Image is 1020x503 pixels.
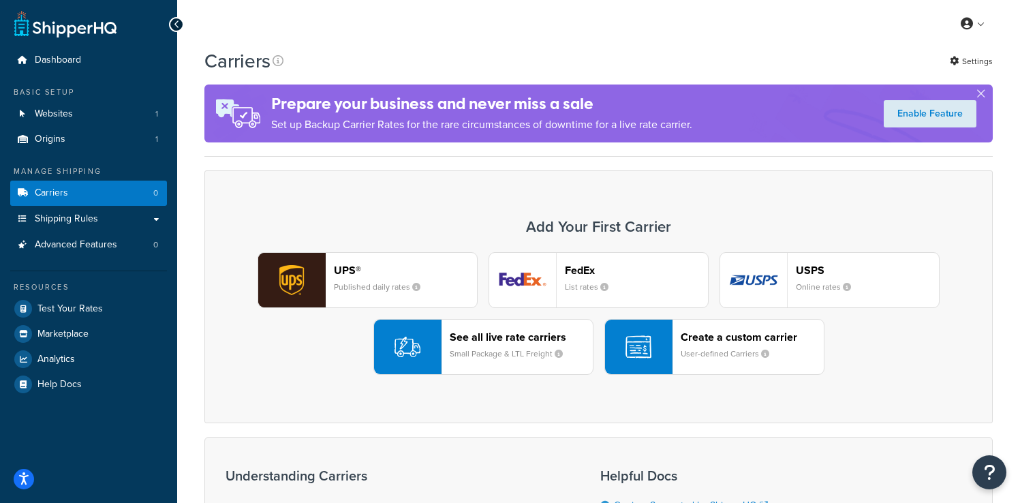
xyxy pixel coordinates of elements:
[796,264,939,277] header: USPS
[37,354,75,365] span: Analytics
[35,108,73,120] span: Websites
[10,181,167,206] li: Carriers
[10,102,167,127] li: Websites
[450,331,593,344] header: See all live rate carriers
[10,347,167,371] a: Analytics
[10,296,167,321] a: Test Your Rates
[373,319,593,375] button: See all live rate carriersSmall Package & LTL Freight
[681,348,780,360] small: User-defined Carriers
[37,329,89,340] span: Marketplace
[10,232,167,258] li: Advanced Features
[604,319,824,375] button: Create a custom carrierUser-defined Carriers
[10,87,167,98] div: Basic Setup
[35,213,98,225] span: Shipping Rules
[258,252,478,308] button: ups logoUPS®Published daily rates
[37,379,82,391] span: Help Docs
[10,232,167,258] a: Advanced Features 0
[950,52,993,71] a: Settings
[153,187,158,199] span: 0
[600,468,778,483] h3: Helpful Docs
[35,239,117,251] span: Advanced Features
[153,239,158,251] span: 0
[334,264,477,277] header: UPS®
[155,108,158,120] span: 1
[14,10,117,37] a: ShipperHQ Home
[37,303,103,315] span: Test Your Rates
[334,281,431,293] small: Published daily rates
[489,252,709,308] button: fedEx logoFedExList rates
[720,253,787,307] img: usps logo
[226,468,566,483] h3: Understanding Carriers
[10,48,167,73] a: Dashboard
[10,207,167,232] a: Shipping Rules
[10,322,167,346] a: Marketplace
[565,281,619,293] small: List rates
[10,127,167,152] a: Origins 1
[35,187,68,199] span: Carriers
[10,166,167,177] div: Manage Shipping
[271,93,692,115] h4: Prepare your business and never miss a sale
[10,102,167,127] a: Websites 1
[10,181,167,206] a: Carriers 0
[972,455,1006,489] button: Open Resource Center
[450,348,574,360] small: Small Package & LTL Freight
[884,100,976,127] a: Enable Feature
[258,253,325,307] img: ups logo
[35,134,65,145] span: Origins
[219,219,978,235] h3: Add Your First Carrier
[796,281,862,293] small: Online rates
[395,334,420,360] img: icon-carrier-liverate-becf4550.svg
[625,334,651,360] img: icon-carrier-custom-c93b8a24.svg
[204,85,271,142] img: ad-rules-rateshop-fe6ec290ccb7230408bd80ed9643f0289d75e0ffd9eb532fc0e269fcd187b520.png
[720,252,940,308] button: usps logoUSPSOnline rates
[10,127,167,152] li: Origins
[10,372,167,397] a: Help Docs
[565,264,708,277] header: FedEx
[10,281,167,293] div: Resources
[155,134,158,145] span: 1
[35,55,81,66] span: Dashboard
[271,115,692,134] p: Set up Backup Carrier Rates for the rare circumstances of downtime for a live rate carrier.
[204,48,271,74] h1: Carriers
[681,331,824,344] header: Create a custom carrier
[489,253,556,307] img: fedEx logo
